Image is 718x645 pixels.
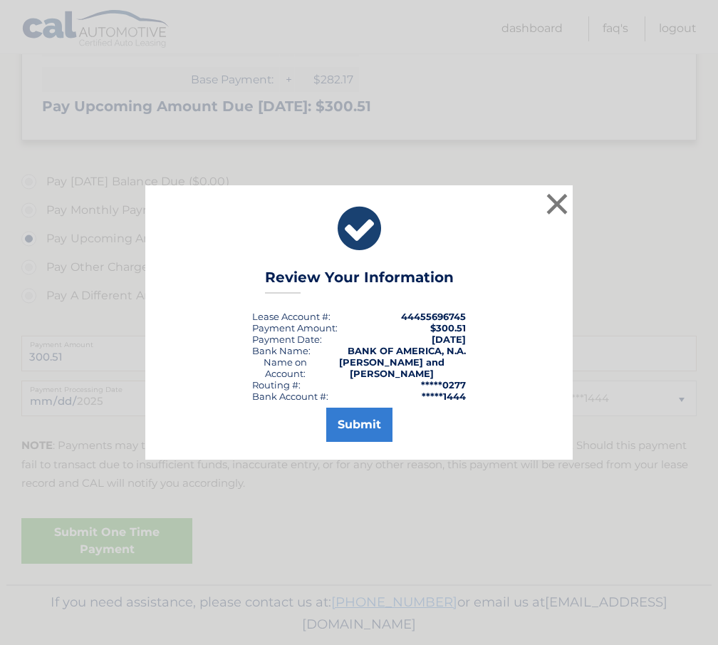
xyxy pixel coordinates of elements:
div: : [252,334,322,345]
span: [DATE] [432,334,466,345]
div: Name on Account: [252,356,318,379]
div: Lease Account #: [252,311,331,322]
div: Payment Amount: [252,322,338,334]
strong: BANK OF AMERICA, N.A. [348,345,466,356]
div: Routing #: [252,379,301,391]
h3: Review Your Information [265,269,454,294]
button: × [543,190,571,218]
span: Payment Date [252,334,320,345]
div: Bank Name: [252,345,311,356]
div: Bank Account #: [252,391,328,402]
strong: 44455696745 [401,311,466,322]
button: Submit [326,408,392,442]
strong: [PERSON_NAME] and [PERSON_NAME] [339,356,444,379]
span: $300.51 [430,322,466,334]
